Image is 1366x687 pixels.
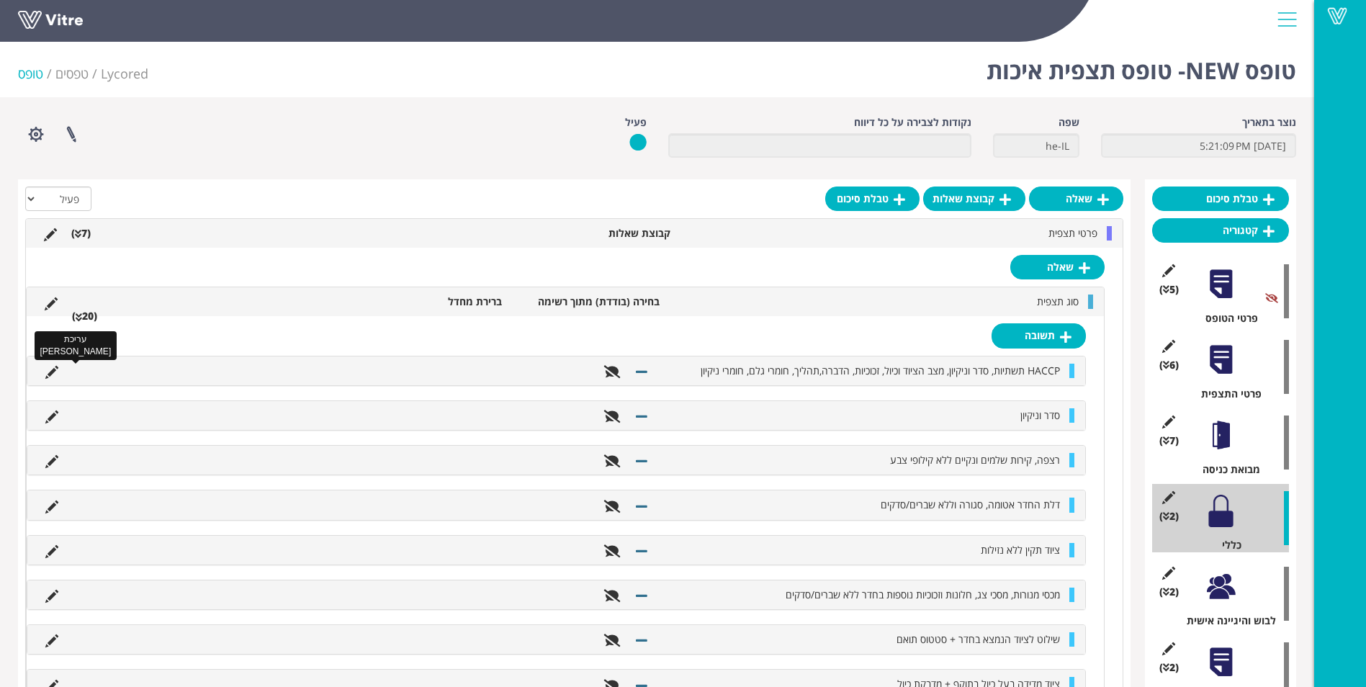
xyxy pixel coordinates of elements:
a: שאלה [1029,187,1123,211]
li: ברירת מחדל [352,295,509,309]
label: שפה [1059,115,1079,130]
span: 183 [101,65,148,82]
span: (6 ) [1159,358,1179,372]
li: טופס [18,65,55,84]
label: פעיל [625,115,647,130]
li: (20 ) [65,309,104,323]
li: קבוצת שאלות [517,226,677,241]
li: (7 ) [64,226,98,241]
a: טבלת סיכום [825,187,920,211]
label: נקודות לצבירה על כל דיווח [854,115,971,130]
span: (2 ) [1159,509,1179,524]
div: עריכת [PERSON_NAME] [35,331,117,360]
span: רצפה, קירות שלמים ונקיים ללא קילופי צבע [890,453,1060,467]
span: פרטי תצפית [1048,226,1097,240]
h1: טופס NEW- טופס תצפית איכות [987,36,1296,97]
a: תשובה [992,323,1086,348]
div: פרטי התצפית [1163,387,1289,401]
div: פרטי הטופס [1163,311,1289,325]
span: דלת החדר אטומה, סגורה וללא שברים/סדקים [881,498,1060,511]
div: כללי [1163,538,1289,552]
span: (2 ) [1159,660,1179,675]
a: שאלה [1010,255,1105,279]
div: לבוש והיגיינה אישית [1163,614,1289,628]
span: מכסי מנורות, מסכי צג, חלונות וזכוכיות נוספות בחדר ללא שברים/סדקים [786,588,1060,601]
img: yes [629,133,647,151]
span: ציוד תקין ללא נזילות [981,543,1060,557]
span: (5 ) [1159,282,1179,297]
a: טבלת סיכום [1152,187,1289,211]
a: קטגוריה [1152,218,1289,243]
span: סדר וניקיון [1020,408,1060,422]
a: טפסים [55,65,89,82]
label: נוצר בתאריך [1242,115,1296,130]
span: (7 ) [1159,434,1179,448]
span: שילוט לציוד הנמצא בחדר + סטטוס תואם [897,632,1060,646]
div: מבואת כניסה [1163,462,1289,477]
span: HACCP תשתיות, סדר וניקיון, מצב הציוד וכיול, זכוכיות, הדברה,תהליך, חומרי גלם, חומרי ניקיון [701,364,1060,377]
a: קבוצת שאלות [923,187,1025,211]
li: בחירה (בודדת) מתוך רשימה [509,295,666,309]
span: סוג תצפית [1037,295,1079,308]
span: (2 ) [1159,585,1179,599]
